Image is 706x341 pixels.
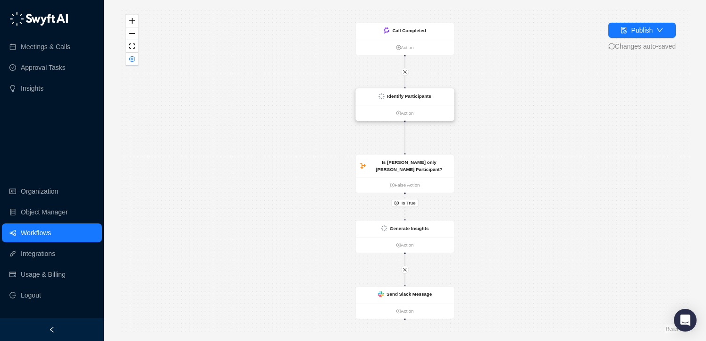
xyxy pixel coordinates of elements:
[21,244,55,263] a: Integrations
[356,44,454,51] a: Action
[355,220,454,253] div: Generate Insightsplus-circleAction
[631,25,653,35] div: Publish
[126,15,138,27] button: zoom in
[355,88,454,121] div: Identify Participantsplus-circleAction
[608,23,676,38] button: Publish
[384,27,390,34] img: gong-Dwh8HbPa.png
[21,223,51,242] a: Workflows
[21,58,66,77] a: Approval Tasks
[21,37,70,56] a: Meetings & Calls
[666,326,689,332] a: React Flow attribution
[387,291,432,297] strong: Send Slack Message
[126,27,138,40] button: zoom out
[49,326,55,333] span: left
[396,111,401,115] span: plus-circle
[656,27,663,34] span: down
[402,199,416,206] span: Is True
[355,22,454,55] div: Call Completedplus-circleAction
[21,286,41,305] span: Logout
[356,181,454,188] a: False Action
[621,27,627,34] span: file-done
[396,243,401,247] span: plus-circle
[376,160,442,172] strong: Is [PERSON_NAME] only [PERSON_NAME] Participant?
[392,28,426,33] strong: Call Completed
[9,292,16,298] span: logout
[390,183,395,188] span: plus-circle
[21,182,58,201] a: Organization
[21,203,68,222] a: Object Manager
[381,225,387,231] img: logo-small-inverted-DW8HDUn_.png
[21,265,66,284] a: Usage & Billing
[9,12,68,26] img: logo-05li4sbe.png
[403,267,407,272] span: close
[674,309,697,332] div: Open Intercom Messenger
[396,45,401,50] span: plus-circle
[378,291,384,298] img: slack-Cn3INd-T.png
[129,56,135,62] span: close-circle
[356,307,454,315] a: Action
[356,241,454,248] a: Action
[387,94,431,99] strong: Identify Participants
[355,154,454,193] div: Is [PERSON_NAME] only [PERSON_NAME] Participant?plus-circleFalse Action
[394,201,399,205] span: close-circle
[126,53,138,66] button: close-circle
[390,226,429,231] strong: Generate Insights
[126,40,138,53] button: fit view
[403,69,407,74] span: close
[396,309,401,314] span: plus-circle
[392,199,418,207] button: Is True
[356,110,454,117] a: Action
[608,43,615,50] span: sync
[355,286,454,319] div: Send Slack Messageplus-circleAction
[21,79,43,98] a: Insights
[378,94,385,100] img: logo-small-inverted-DW8HDUn_.png
[608,41,676,51] span: Changes auto-saved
